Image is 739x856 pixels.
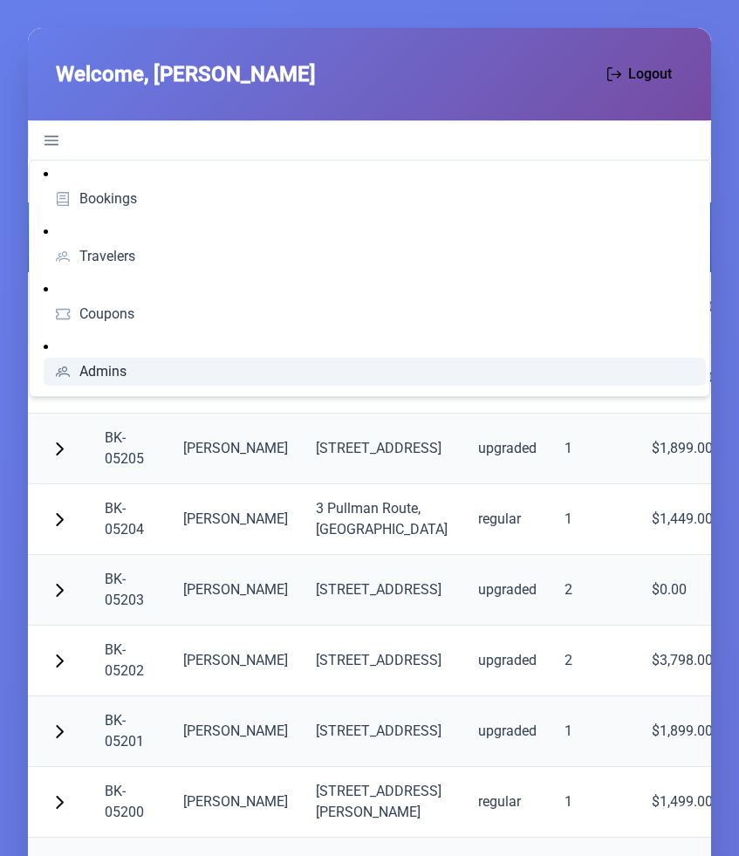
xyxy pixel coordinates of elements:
[628,64,672,85] span: Logout
[91,696,169,767] td: BK-05201
[302,484,464,555] td: 3 Pullman Route, [GEOGRAPHIC_DATA]
[464,414,551,484] td: upgraded
[638,626,727,696] td: $3,798.00
[169,696,302,767] td: [PERSON_NAME]
[551,484,638,555] td: 1
[91,414,169,484] td: BK-05205
[638,484,727,555] td: $1,449.00
[551,696,638,767] td: 1
[596,56,683,92] button: Logout
[79,250,135,264] span: Travelers
[169,414,302,484] td: [PERSON_NAME]
[551,414,638,484] td: 1
[302,555,464,626] td: [STREET_ADDRESS]
[44,358,706,386] a: Admins
[169,767,302,838] td: [PERSON_NAME]
[302,414,464,484] td: [STREET_ADDRESS]
[28,161,711,181] h2: Bookings
[302,626,464,696] td: [STREET_ADDRESS]
[464,696,551,767] td: upgraded
[551,626,638,696] td: 2
[56,58,316,90] span: Welcome, [PERSON_NAME]
[169,555,302,626] td: [PERSON_NAME]
[638,767,727,838] td: $1,499.00
[44,279,706,328] li: Coupons
[464,555,551,626] td: upgraded
[464,484,551,555] td: regular
[91,767,169,838] td: BK-05200
[91,484,169,555] td: BK-05204
[44,185,706,213] a: Bookings
[79,307,134,321] span: Coupons
[638,555,727,626] td: $0.00
[551,767,638,838] td: 1
[302,696,464,767] td: [STREET_ADDRESS]
[44,300,706,328] a: Coupons
[169,626,302,696] td: [PERSON_NAME]
[44,243,706,270] a: Travelers
[638,414,727,484] td: $1,899.00
[79,192,137,206] span: Bookings
[464,626,551,696] td: upgraded
[302,767,464,838] td: [STREET_ADDRESS][PERSON_NAME]
[169,484,302,555] td: [PERSON_NAME]
[91,555,169,626] td: BK-05203
[44,222,706,270] li: Travelers
[79,365,127,379] span: Admins
[44,337,706,386] li: Admins
[638,696,727,767] td: $1,899.00
[91,626,169,696] td: BK-05202
[39,128,64,153] a: Navigation
[464,767,551,838] td: regular
[44,164,706,213] li: Bookings
[551,555,638,626] td: 2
